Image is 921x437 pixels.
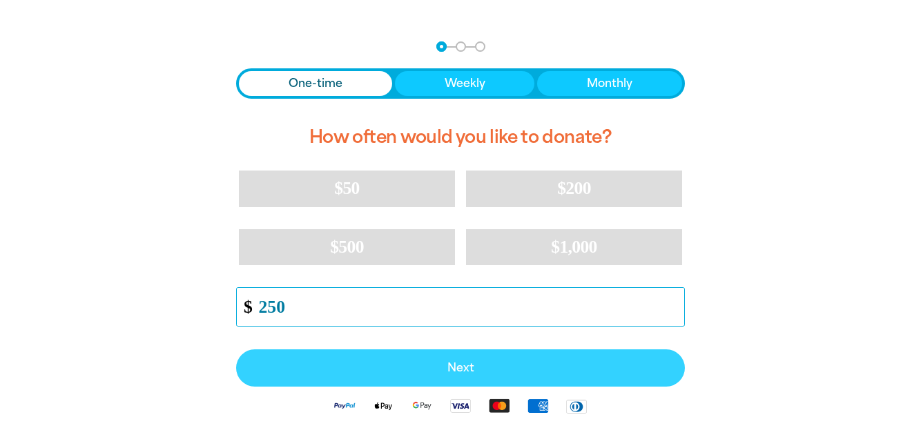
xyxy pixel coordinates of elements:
img: American Express logo [518,398,557,414]
button: Navigate to step 3 of 3 to enter your payment details [475,41,485,52]
div: Available payment methods [236,387,685,425]
button: $50 [239,171,455,206]
button: Navigate to step 1 of 3 to enter your donation amount [436,41,447,52]
span: $500 [330,237,364,257]
img: Diners Club logo [557,398,596,414]
img: Paypal logo [325,398,364,414]
h2: How often would you like to donate? [236,115,685,159]
input: Enter custom amount [249,288,684,326]
span: $50 [334,178,359,198]
span: Monthly [587,75,632,92]
img: Apple Pay logo [364,398,403,414]
img: Mastercard logo [480,398,518,414]
button: Navigate to step 2 of 3 to enter your details [456,41,466,52]
button: $200 [466,171,682,206]
button: Weekly [395,71,535,96]
img: Visa logo [441,398,480,414]
span: $1,000 [551,237,597,257]
div: Donation frequency [236,68,685,99]
button: Monthly [537,71,682,96]
span: $ [237,291,252,322]
button: $1,000 [466,229,682,265]
span: Weekly [445,75,485,92]
button: One-time [239,71,392,96]
span: $200 [557,178,591,198]
img: Google Pay logo [403,398,441,414]
button: Pay with Credit Card [236,349,685,387]
span: One-time [289,75,342,92]
button: $500 [239,229,455,265]
span: Next [251,362,670,373]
